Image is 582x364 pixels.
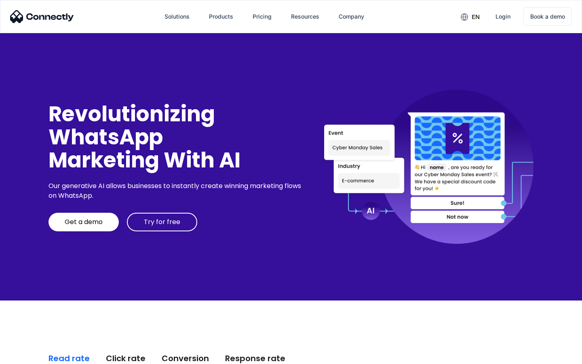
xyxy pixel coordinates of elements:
div: Read rate [48,353,90,364]
a: Try for free [127,213,197,231]
div: Conversion [162,353,209,364]
ul: Language list [16,350,48,361]
a: Pricing [246,7,278,26]
div: en [472,11,480,23]
div: Pricing [253,11,272,22]
div: Our generative AI allows businesses to instantly create winning marketing flows on WhatsApp. [48,181,304,201]
div: Solutions [164,11,190,22]
a: Get a demo [48,213,119,231]
div: Revolutionizing WhatsApp Marketing With AI [48,102,304,172]
div: Products [209,11,233,22]
div: Response rate [225,353,285,364]
div: Try for free [144,218,180,226]
aside: Language selected: English [8,350,48,361]
div: Click rate [106,353,145,364]
div: Company [339,11,364,22]
div: Login [496,11,510,22]
a: Login [489,7,517,26]
a: Book a demo [523,7,572,26]
div: Get a demo [65,218,103,226]
div: Resources [291,11,319,22]
img: Connectly Logo [10,10,74,23]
